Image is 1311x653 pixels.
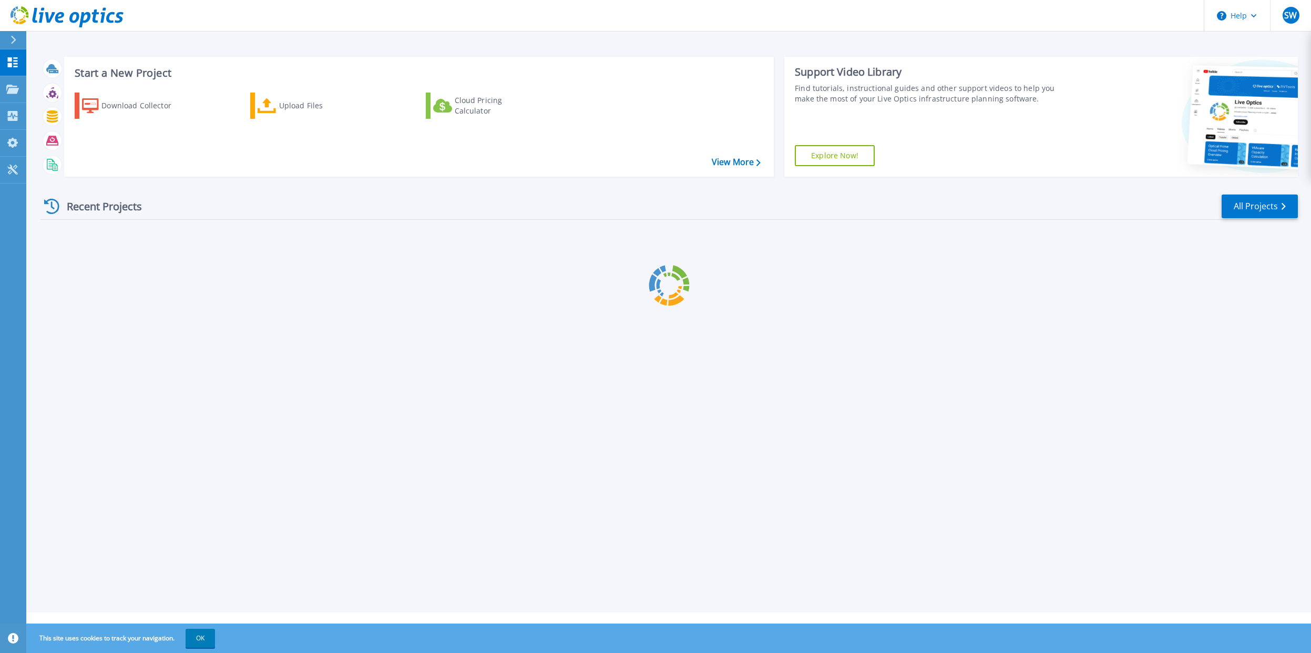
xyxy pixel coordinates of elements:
[101,95,186,116] div: Download Collector
[1222,195,1298,218] a: All Projects
[795,145,875,166] a: Explore Now!
[29,629,215,648] span: This site uses cookies to track your navigation.
[40,193,156,219] div: Recent Projects
[186,629,215,648] button: OK
[75,93,192,119] a: Download Collector
[279,95,363,116] div: Upload Files
[75,67,760,79] h3: Start a New Project
[795,65,1060,79] div: Support Video Library
[712,157,761,167] a: View More
[795,83,1060,104] div: Find tutorials, instructional guides and other support videos to help you make the most of your L...
[426,93,543,119] a: Cloud Pricing Calculator
[250,93,367,119] a: Upload Files
[455,95,539,116] div: Cloud Pricing Calculator
[1284,11,1297,19] span: SW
